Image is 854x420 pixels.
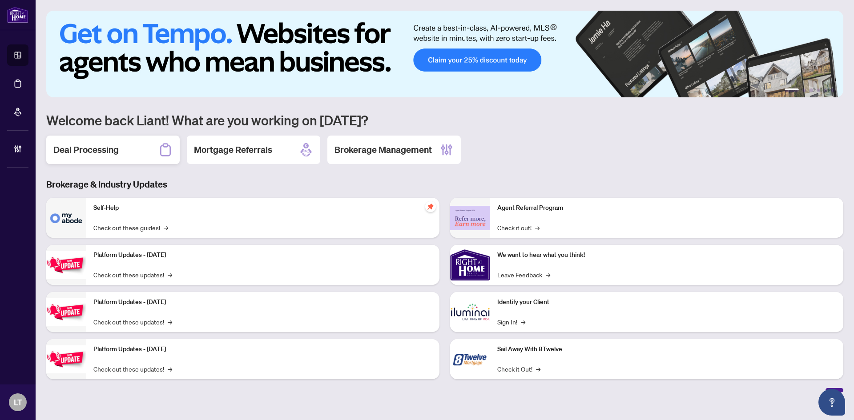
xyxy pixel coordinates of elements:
[14,396,22,408] span: LT
[334,144,432,156] h2: Brokerage Management
[497,364,540,374] a: Check it Out!→
[497,317,525,327] a: Sign In!→
[497,270,550,280] a: Leave Feedback→
[46,298,86,326] img: Platform Updates - July 8, 2025
[93,317,172,327] a: Check out these updates!→
[450,206,490,230] img: Agent Referral Program
[46,11,843,97] img: Slide 0
[450,245,490,285] img: We want to hear what you think!
[93,203,432,213] p: Self-Help
[546,270,550,280] span: →
[831,88,834,92] button: 6
[93,297,432,307] p: Platform Updates - [DATE]
[53,144,119,156] h2: Deal Processing
[450,339,490,379] img: Sail Away With 8Twelve
[168,364,172,374] span: →
[817,88,820,92] button: 4
[497,344,836,354] p: Sail Away With 8Twelve
[93,223,168,232] a: Check out these guides!→
[46,345,86,373] img: Platform Updates - June 23, 2025
[818,389,845,416] button: Open asap
[536,364,540,374] span: →
[164,223,168,232] span: →
[450,292,490,332] img: Identify your Client
[497,223,540,232] a: Check it out!→
[93,364,172,374] a: Check out these updates!→
[521,317,525,327] span: →
[168,317,172,327] span: →
[168,270,172,280] span: →
[497,250,836,260] p: We want to hear what you think!
[802,88,806,92] button: 2
[46,198,86,238] img: Self-Help
[46,178,843,191] h3: Brokerage & Industry Updates
[535,223,540,232] span: →
[810,88,813,92] button: 3
[497,297,836,307] p: Identify your Client
[46,112,843,128] h1: Welcome back Liant! What are you working on [DATE]?
[497,203,836,213] p: Agent Referral Program
[785,88,799,92] button: 1
[93,270,172,280] a: Check out these updates!→
[7,7,28,23] img: logo
[194,144,272,156] h2: Mortgage Referrals
[93,344,432,354] p: Platform Updates - [DATE]
[93,250,432,260] p: Platform Updates - [DATE]
[46,251,86,279] img: Platform Updates - July 21, 2025
[824,88,827,92] button: 5
[425,201,436,212] span: pushpin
